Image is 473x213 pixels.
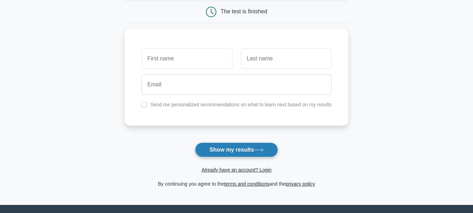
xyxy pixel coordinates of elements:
div: By continuing you agree to the and the [120,180,353,188]
button: Show my results [195,142,278,157]
a: Already have an account? Login [201,167,271,173]
input: Last name [241,48,332,69]
input: First name [141,48,232,69]
label: Send me personalized recommendations on what to learn next based on my results [150,102,332,107]
a: terms and conditions [224,181,269,187]
div: The test is finished [221,8,267,14]
a: privacy policy [286,181,315,187]
input: Email [141,74,332,95]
